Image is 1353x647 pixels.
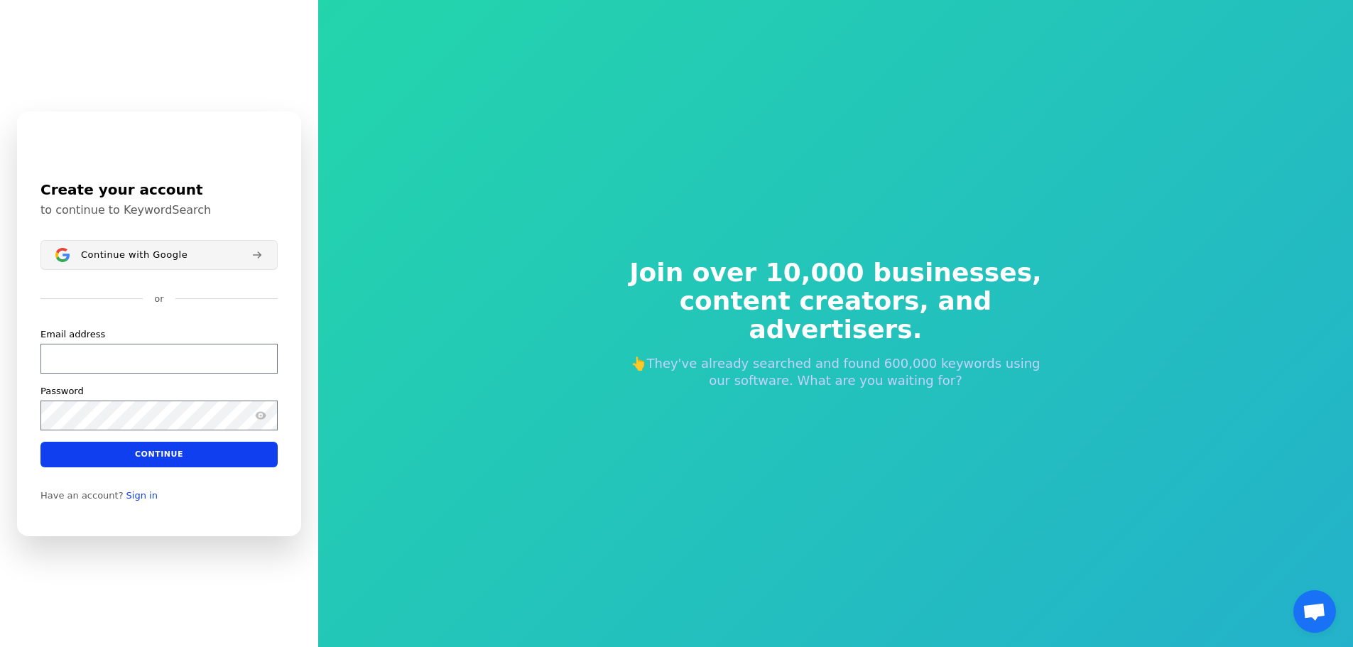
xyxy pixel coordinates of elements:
[40,240,278,270] button: Sign in with GoogleContinue with Google
[1293,590,1336,633] div: Open chat
[252,406,269,423] button: Show password
[620,259,1052,287] span: Join over 10,000 businesses,
[620,355,1052,389] p: 👆They've already searched and found 600,000 keywords using our software. What are you waiting for?
[81,249,188,260] span: Continue with Google
[40,203,278,217] p: to continue to KeywordSearch
[154,293,163,305] p: or
[40,327,105,340] label: Email address
[40,489,124,501] span: Have an account?
[55,248,70,262] img: Sign in with Google
[620,287,1052,344] span: content creators, and advertisers.
[40,384,84,397] label: Password
[40,179,278,200] h1: Create your account
[40,441,278,467] button: Continue
[126,489,158,501] a: Sign in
